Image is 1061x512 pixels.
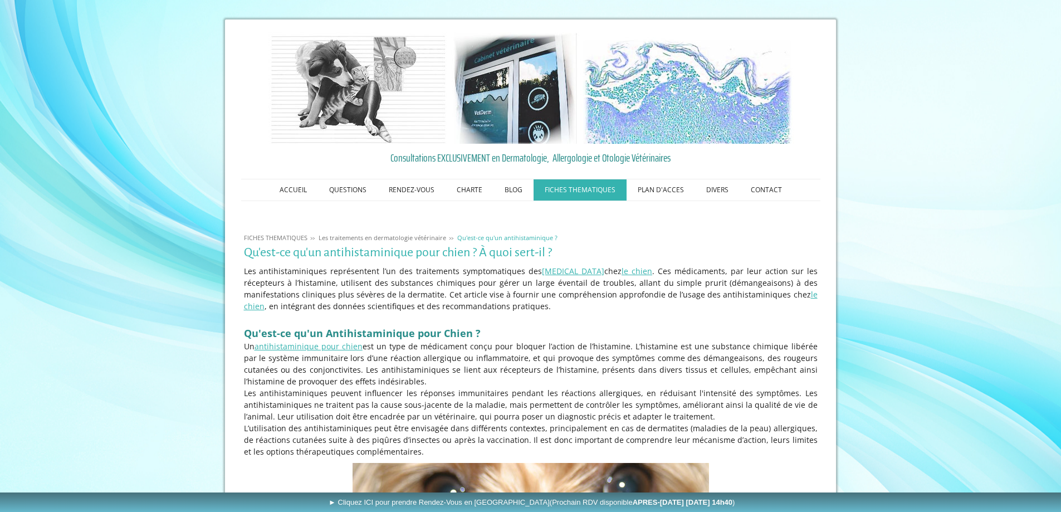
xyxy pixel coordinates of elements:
b: APRES-[DATE] [DATE] 14h40 [633,498,732,506]
a: antihistaminique pour chien [255,341,363,352]
a: DIVERS [695,179,740,201]
a: le chien [244,289,818,311]
span: Qu'est-ce qu'un antihistaminique ? [457,233,558,242]
a: Les traitements en dermatologie vétérinaire [316,233,449,242]
h1: Qu'est-ce qu'un antihistaminique pour chien ? À quoi sert-il ? [244,246,818,260]
a: FICHES THEMATIQUES [534,179,627,201]
span: FICHES THEMATIQUES [244,233,307,242]
a: Consultations EXCLUSIVEMENT en Dermatologie, Allergologie et Otologie Vétérinaires [244,149,818,166]
a: le chien [622,266,652,276]
a: CONTACT [740,179,793,201]
a: BLOG [493,179,534,201]
a: RENDEZ-VOUS [378,179,446,201]
p: L’utilisation des antihistaminiques peut être envisagée dans différents contextes, principalement... [244,422,818,457]
span: Les traitements en dermatologie vétérinaire [319,233,446,242]
span: (Prochain RDV disponible ) [550,498,735,506]
a: CHARTE [446,179,493,201]
span: ► Cliquez ICI pour prendre Rendez-Vous en [GEOGRAPHIC_DATA] [329,498,735,506]
p: Un est un type de médicament conçu pour bloquer l’action de l’histamine. L’histamine est une subs... [244,340,818,387]
span: Qu'est-ce qu'un Antihistaminique pour Chien ? [244,326,481,340]
a: QUESTIONS [318,179,378,201]
a: PLAN D'ACCES [627,179,695,201]
a: Qu'est-ce qu'un antihistaminique ? [454,233,560,242]
a: ACCUEIL [268,179,318,201]
a: FICHES THEMATIQUES [241,233,310,242]
p: Les antihistaminiques peuvent influencer les réponses immunitaires pendant les réactions allergiq... [244,387,818,422]
p: Les antihistaminiques représentent l’un des traitements symptomatiques des chez . Ces médicaments... [244,265,818,312]
a: [MEDICAL_DATA] [542,266,604,276]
